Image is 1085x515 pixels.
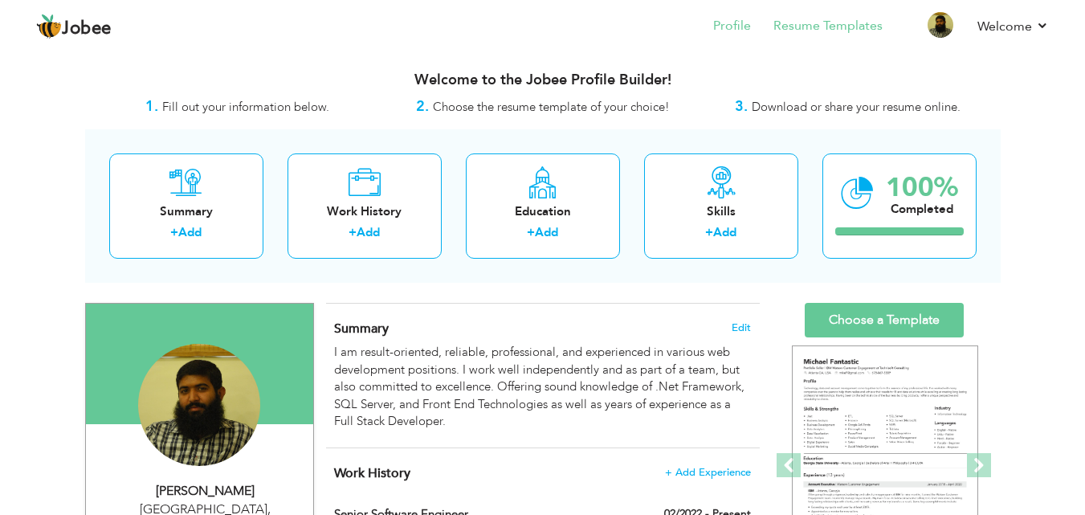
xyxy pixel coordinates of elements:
[713,224,736,240] a: Add
[300,203,429,220] div: Work History
[170,224,178,241] label: +
[713,17,751,35] a: Profile
[36,14,62,39] img: jobee.io
[138,344,260,466] img: Abdul Hafeez Tahir
[732,322,751,333] span: Edit
[735,96,748,116] strong: 3.
[433,99,670,115] span: Choose the resume template of your choice!
[479,203,607,220] div: Education
[416,96,429,116] strong: 2.
[145,96,158,116] strong: 1.
[85,72,1001,88] h3: Welcome to the Jobee Profile Builder!
[705,224,713,241] label: +
[752,99,961,115] span: Download or share your resume online.
[805,303,964,337] a: Choose a Template
[886,174,958,201] div: 100%
[178,224,202,240] a: Add
[122,203,251,220] div: Summary
[334,465,750,481] h4: This helps to show the companies you have worked for.
[535,224,558,240] a: Add
[36,14,112,39] a: Jobee
[162,99,329,115] span: Fill out your information below.
[334,321,750,337] h4: Adding a summary is a quick and easy way to highlight your experience and interests.
[527,224,535,241] label: +
[773,17,883,35] a: Resume Templates
[977,17,1049,36] a: Welcome
[657,203,785,220] div: Skills
[357,224,380,240] a: Add
[334,344,750,430] div: I am result-oriented, reliable, professional, and experienced in various web development position...
[62,20,112,38] span: Jobee
[886,201,958,218] div: Completed
[349,224,357,241] label: +
[334,320,389,337] span: Summary
[928,12,953,38] img: Profile Img
[665,467,751,478] span: + Add Experience
[334,464,410,482] span: Work History
[98,482,313,501] div: [PERSON_NAME]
